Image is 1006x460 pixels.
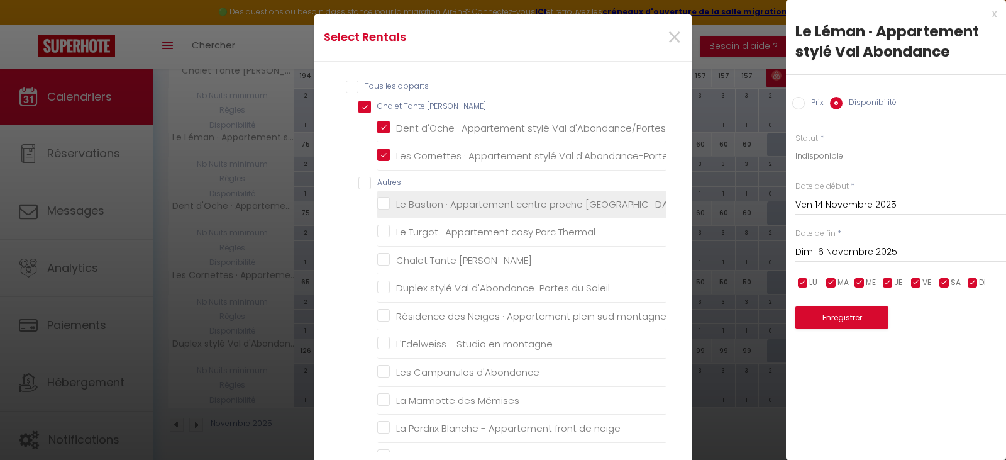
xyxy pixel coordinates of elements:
label: Date de début [795,181,849,193]
span: LU [809,277,817,289]
div: Le Léman · Appartement stylé Val Abondance [795,21,997,62]
span: DI [979,277,986,289]
button: Close [666,25,682,52]
label: Date de fin [795,228,836,240]
span: Le Bastion · Appartement centre proche [GEOGRAPHIC_DATA] [396,198,683,211]
label: Statut [795,133,818,145]
span: La Marmotte des Mémises [396,394,519,407]
span: × [666,19,682,57]
span: Résidence des Neiges · Appartement plein sud montagne et lacs [396,310,700,323]
span: VE [922,277,931,289]
span: MA [837,277,849,289]
h4: Select Rentals [324,28,557,46]
span: SA [951,277,961,289]
span: JE [894,277,902,289]
label: Prix [805,97,824,111]
span: Dent d'Oche · Appartement stylé Val d'Abondance/Portes du Soleil [396,121,707,135]
button: Enregistrer [795,306,888,329]
span: ME [866,277,876,289]
button: Ouvrir le widget de chat LiveChat [10,5,48,43]
label: Disponibilité [843,97,897,111]
span: Chalet Tante [PERSON_NAME] [396,254,532,267]
div: x [786,6,997,21]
